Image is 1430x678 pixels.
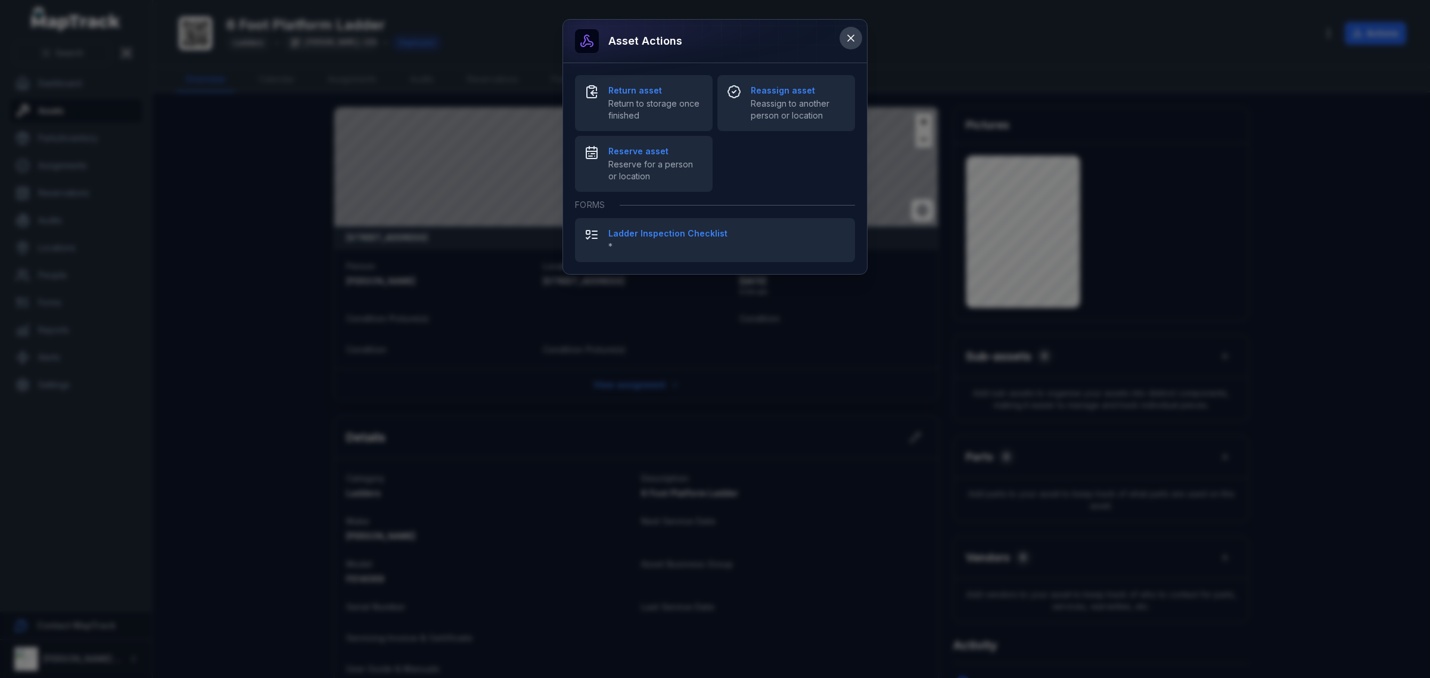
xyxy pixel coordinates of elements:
strong: Reassign asset [751,85,845,97]
div: Forms [575,192,855,218]
span: Reassign to another person or location [751,98,845,122]
button: Reserve assetReserve for a person or location [575,136,713,192]
h3: Asset actions [608,33,682,49]
button: Ladder Inspection Checklist* [575,218,855,262]
strong: Ladder Inspection Checklist [608,228,845,240]
span: Return to storage once finished [608,98,703,122]
button: Reassign assetReassign to another person or location [717,75,855,131]
strong: Reserve asset [608,145,703,157]
button: Return assetReturn to storage once finished [575,75,713,131]
strong: Return asset [608,85,703,97]
span: Reserve for a person or location [608,158,703,182]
